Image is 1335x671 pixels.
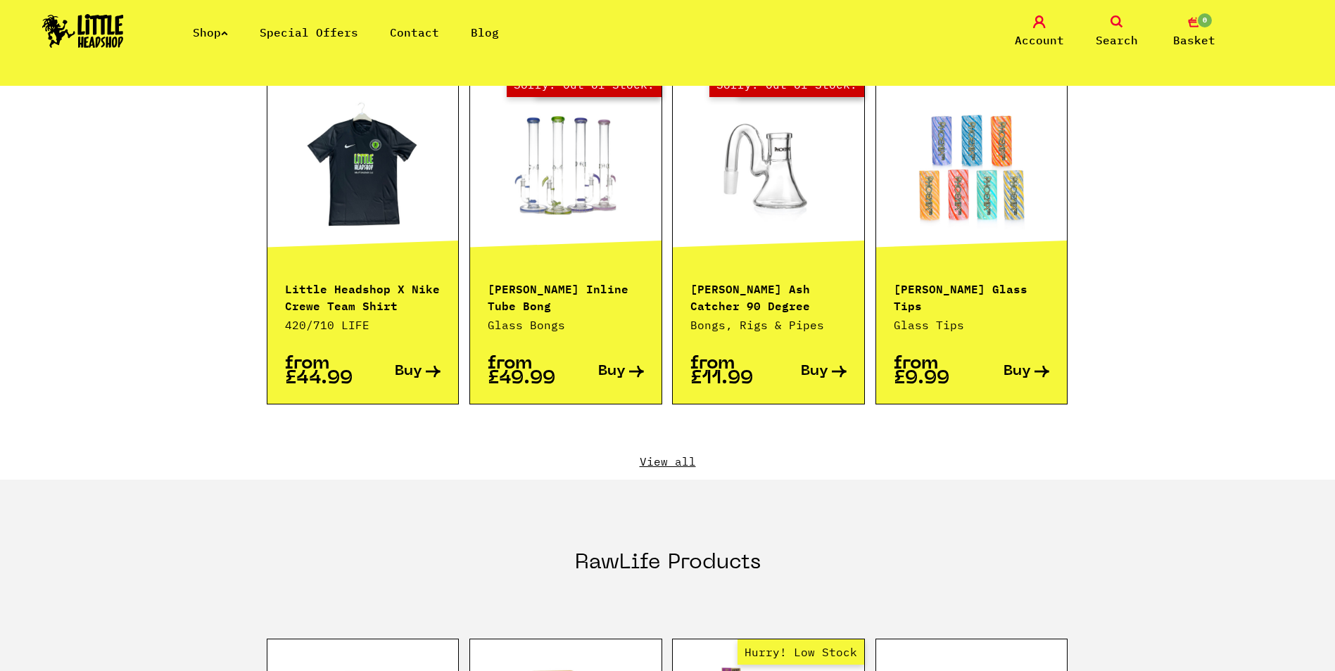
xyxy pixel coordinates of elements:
[894,317,1050,333] p: Glass Tips
[673,96,864,237] a: Hurry! Low Stock Sorry! Out of Stock!
[285,279,441,313] p: Little Headshop X Nike Crewe Team Shirt
[1173,32,1215,49] span: Basket
[488,279,644,313] p: [PERSON_NAME] Inline Tube Bong
[1159,15,1229,49] a: 0 Basket
[470,96,662,237] a: Hurry! Low Stock Sorry! Out of Stock!
[690,279,847,313] p: [PERSON_NAME] Ash Catcher 90 Degree
[395,364,422,379] span: Buy
[285,357,363,386] p: from £44.99
[260,25,358,39] a: Special Offers
[972,357,1050,386] a: Buy
[566,357,644,386] a: Buy
[362,357,441,386] a: Buy
[894,357,972,386] p: from £9.99
[471,25,499,39] a: Blog
[690,357,768,386] p: from £11.99
[1015,32,1064,49] span: Account
[488,317,644,333] p: Glass Bongs
[894,279,1050,313] p: [PERSON_NAME] Glass Tips
[42,14,124,48] img: Little Head Shop Logo
[1004,364,1031,379] span: Buy
[390,25,439,39] a: Contact
[690,317,847,333] p: Bongs, Rigs & Pipes
[193,25,228,39] a: Shop
[801,364,828,379] span: Buy
[1096,32,1138,49] span: Search
[768,357,847,386] a: Buy
[1082,15,1152,49] a: Search
[598,364,626,379] span: Buy
[267,454,1069,469] a: View all
[575,550,761,608] h2: RawLife Products
[285,317,441,333] p: 420/710 LIFE
[1196,12,1213,29] span: 0
[488,357,566,386] p: from £49.99
[738,639,864,665] span: Hurry! Low Stock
